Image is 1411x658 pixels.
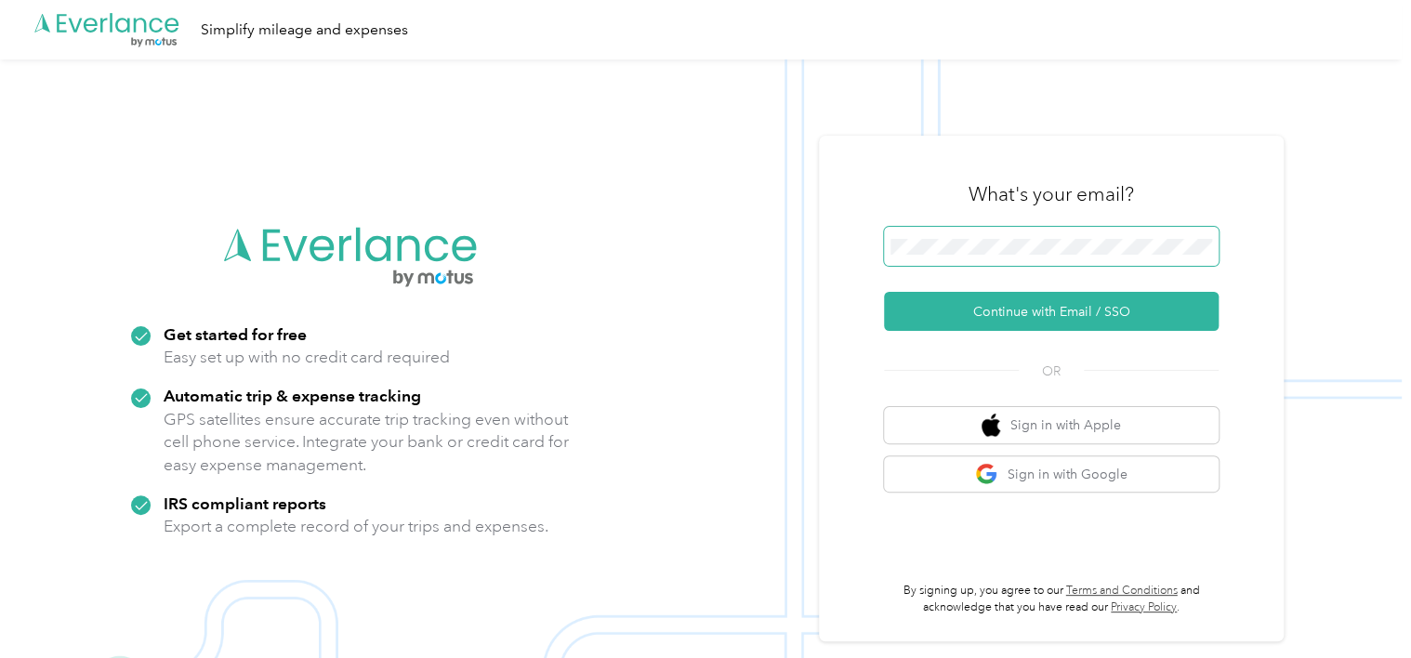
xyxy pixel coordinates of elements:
[164,408,570,477] p: GPS satellites ensure accurate trip tracking even without cell phone service. Integrate your bank...
[164,493,326,513] strong: IRS compliant reports
[1111,600,1177,614] a: Privacy Policy
[201,19,408,42] div: Simplify mileage and expenses
[884,292,1219,331] button: Continue with Email / SSO
[982,414,1000,437] img: apple logo
[1066,584,1178,598] a: Terms and Conditions
[164,346,450,369] p: Easy set up with no credit card required
[969,181,1134,207] h3: What's your email?
[884,407,1219,443] button: apple logoSign in with Apple
[164,515,548,538] p: Export a complete record of your trips and expenses.
[164,324,307,344] strong: Get started for free
[884,456,1219,493] button: google logoSign in with Google
[975,463,998,486] img: google logo
[884,583,1219,615] p: By signing up, you agree to our and acknowledge that you have read our .
[164,386,421,405] strong: Automatic trip & expense tracking
[1019,362,1084,381] span: OR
